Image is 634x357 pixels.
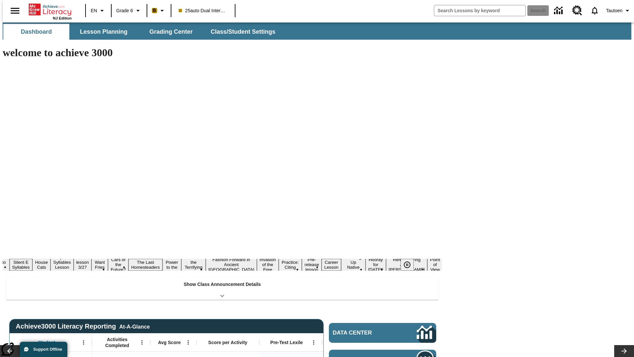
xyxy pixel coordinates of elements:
a: Data Center [550,2,568,20]
button: Slide 3 Where Do House Cats Come From? [32,249,51,281]
button: Slide 18 Remembering Justice O'Connor [386,256,428,273]
button: Slide 13 Mixed Practice: Citing Evidence [279,254,302,276]
button: Slide 9 Solar Power to the People [162,254,182,276]
a: Home [29,3,72,16]
button: Slide 5 Test lesson 3/27 en [74,254,92,276]
button: Slide 17 Hooray for Constitution Day! [366,256,386,273]
button: Grading Center [138,24,204,40]
p: Show Class Announcement Details [184,281,261,288]
button: Boost Class color is peach. Change class color [149,5,169,17]
a: Resource Center, Will open in new tab [568,2,586,20]
h1: welcome to achieve 3000 [3,47,442,59]
button: Support Offline [20,342,67,357]
button: Open Menu [309,337,319,347]
button: Slide 4 Open Syllables Lesson 3 [51,254,73,276]
button: Dashboard [3,24,69,40]
button: Profile/Settings [603,5,634,17]
button: Slide 2 Silent E Syllables [10,259,32,271]
div: Show Class Announcement Details [6,277,439,300]
button: Slide 19 Point of View [427,256,442,273]
span: Score per Activity [208,339,248,345]
button: Class/Student Settings [205,24,281,40]
button: Open side menu [5,1,25,20]
span: 25auto Dual International [179,7,228,14]
button: Language: EN, Select a language [88,5,109,17]
button: Slide 16 Cooking Up Native Traditions [341,254,366,276]
span: Activities Completed [95,337,139,348]
div: SubNavbar [3,22,631,40]
span: Pre-Test Lexile [270,339,303,345]
span: EN [91,7,97,14]
button: Lesson Planning [71,24,137,40]
span: Avg Score [158,339,181,345]
button: Slide 11 Fashion Forward in Ancient Rome [206,256,257,273]
button: Slide 7 Cars of the Future? [108,256,128,273]
div: Pause [401,259,420,271]
div: Home [29,2,72,20]
button: Slide 10 Attack of the Terrifying Tomatoes [181,254,206,276]
button: Slide 15 Career Lesson [322,259,341,271]
button: Pause [401,259,414,271]
span: B [153,6,156,15]
button: Open Menu [137,337,147,347]
input: search field [434,5,525,16]
span: Support Offline [33,347,62,352]
button: Open Menu [79,337,88,347]
div: At-A-Glance [119,323,150,330]
button: Slide 12 The Invasion of the Free CD [257,251,279,278]
button: Slide 14 Pre-release lesson [302,256,322,273]
span: Grade 6 [116,7,133,14]
button: Slide 6 Do You Want Fries With That? [91,249,108,281]
button: Slide 8 The Last Homesteaders [128,259,162,271]
span: Data Center [333,330,395,336]
span: Tautoen [606,7,622,14]
span: Achieve3000 Literacy Reporting [16,323,150,330]
span: Student [38,339,55,345]
span: NJ Edition [53,16,72,20]
div: SubNavbar [3,24,281,40]
a: Data Center [329,323,436,343]
body: Maximum 600 characters Press Escape to exit toolbar Press Alt + F10 to reach toolbar [3,5,96,11]
button: Lesson carousel, Next [614,345,634,357]
button: Open Menu [183,337,193,347]
button: Grade: Grade 6, Select a grade [114,5,145,17]
a: Notifications [586,2,603,19]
